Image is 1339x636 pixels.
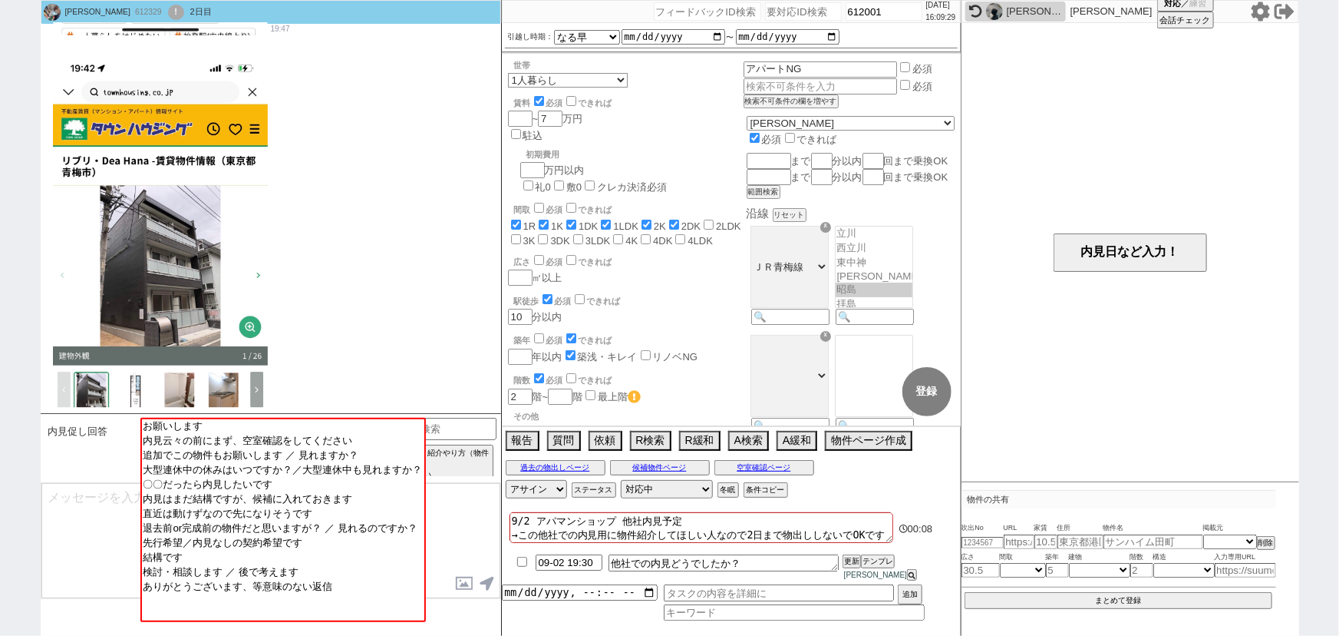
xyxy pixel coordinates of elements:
input: 要対応ID検索 [765,2,842,21]
button: 更新 [843,555,861,568]
input: 5 [1046,563,1069,578]
option: 結構です [142,551,424,565]
img: 576665749280784510.jpg [53,54,268,519]
option: 先行希望／内見なしの契約希望です [142,536,424,551]
label: 〜 [727,33,734,41]
button: A緩和 [777,431,817,451]
option: [PERSON_NAME] [836,270,912,283]
button: 削除 [1257,536,1275,550]
button: 空室確認ページ [714,460,814,475]
button: 質問 [547,431,581,451]
input: https://suumo.jp/chintai/jnc_000022489271 [1215,563,1276,578]
span: 住所 [1057,522,1103,535]
button: 物件ページ作成 [825,431,912,451]
p: 物件の共有 [961,490,1276,508]
span: 広さ [961,552,1000,564]
span: 掲載元 [1203,522,1224,535]
input: https://suumo.jp/chintai/jnc_000022489271 [1004,535,1034,549]
span: 00:08 [908,523,933,535]
button: A検索 [728,431,769,451]
button: 条件コピー [744,482,788,498]
option: 拝島 [836,297,912,312]
option: 立川 [836,227,912,241]
button: 過去の物出しページ [506,460,605,475]
input: 30.5 [961,563,1000,578]
span: 会話チェック [1160,15,1211,26]
button: R検索 [630,431,671,451]
input: 10.5 [1034,535,1057,549]
button: ステータス [572,482,616,498]
span: 階数 [1130,552,1153,564]
img: 0hOow7rB0oEEBaTgEXKeZuPyoeEyp5P0lScHgIIztJG3c0KQURJC5aImseTCQyLgMUdSBcJ2gcTidWXWcmRBjsdF1-TndjelM... [986,3,1003,20]
span: [PERSON_NAME] [843,571,907,579]
p: 16:09:29 [926,12,956,24]
option: 大型連休中の休みはいつですか？／大型連休中も見れますか？ [142,463,424,478]
label: 引越し時期： [508,31,554,43]
option: 追加でこの物件もお願いします ／ 見れますか？ [142,449,424,463]
option: 検討・相談します ／ 後で考えます [142,565,424,580]
button: まとめて登録 [965,592,1273,609]
option: 直近は動けずなので先になりそうです [142,507,424,522]
button: 内見日など入力！ [1054,234,1207,272]
div: ! [168,5,184,20]
span: 築年 [1046,552,1069,564]
option: 昭島 [836,283,912,297]
input: 東京都港区海岸３ [1057,535,1103,549]
span: 建物 [1069,552,1130,564]
option: 退去前or完成前の物件だと思いますが？ ／ 見れるのですか？ [142,522,424,536]
span: 吹出No [961,522,1004,535]
span: 構造 [1153,552,1215,564]
input: 1234567 [961,537,1004,548]
button: 候補物件ページ [610,460,710,475]
span: 家賃 [1034,522,1057,535]
span: 入力専用URL [1215,552,1276,564]
button: R緩和 [679,431,721,451]
option: 内見はまだ結構ですが、候補に入れておきます [142,492,424,507]
button: 冬眠 [717,482,739,498]
option: 〇〇だったら内見したいです [142,478,424,492]
button: 報告 [506,431,539,451]
div: [PERSON_NAME] [63,6,130,18]
input: 2 [1130,563,1153,578]
img: 0hLuUaqNk1E1p4GA2onh1tZAhIEDBbaUpIUXxVaUoYGT5DLwMLBn8LOk9NTj1CIF1fUXxYOU4fHm9aLlx5U2IlfTVuCC05Vzd... [44,4,61,21]
input: お客様ID検索 [846,2,922,21]
input: タスクの内容を詳細に [664,585,894,601]
option: 東中神 [836,256,912,270]
input: サンハイム田町 [1103,535,1203,549]
input: キーワード [664,605,925,621]
div: [PERSON_NAME] [1007,5,1062,18]
button: 追加 [898,585,922,605]
button: テンプレ [861,555,895,568]
option: ありがとうございます、等意味のない返信 [142,580,424,595]
div: 612329 [130,6,165,18]
span: 物件名 [1103,522,1203,535]
p: [PERSON_NAME] [1070,5,1153,18]
p: 19:47 [271,23,290,35]
span: 内見促し回答 [48,426,108,438]
div: 2日目 [190,6,212,18]
option: 内見云々の前にまず、空室確認をしてください [142,434,424,449]
button: 依頼 [589,431,622,451]
option: 西立川 [836,241,912,256]
option: お願いします [142,419,424,434]
button: 会話チェック [1157,12,1214,28]
span: URL [1004,522,1034,535]
input: フィードバックID検索 [654,2,761,21]
span: 間取 [1000,552,1046,564]
button: 登録 [902,367,951,416]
